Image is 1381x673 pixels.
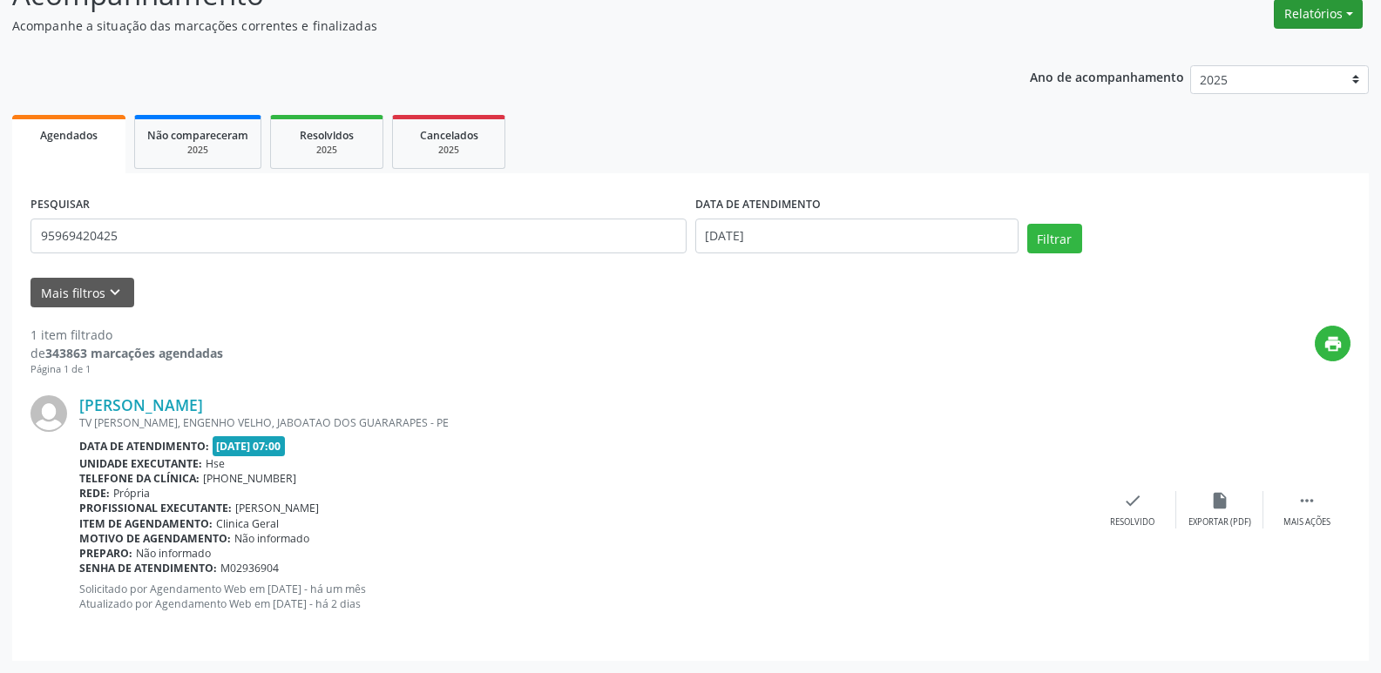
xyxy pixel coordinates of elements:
[405,144,492,157] div: 2025
[695,219,1019,253] input: Selecione um intervalo
[30,344,223,362] div: de
[12,17,962,35] p: Acompanhe a situação das marcações correntes e finalizadas
[235,501,319,515] span: [PERSON_NAME]
[136,546,211,561] span: Não informado
[1315,326,1351,361] button: print
[1123,491,1142,510] i: check
[1297,491,1317,510] i: 
[105,283,125,302] i: keyboard_arrow_down
[1030,65,1184,87] p: Ano de acompanhamento
[79,516,213,531] b: Item de agendamento:
[206,456,225,471] span: Hse
[420,128,478,143] span: Cancelados
[30,278,134,308] button: Mais filtroskeyboard_arrow_down
[79,415,1089,430] div: TV [PERSON_NAME], ENGENHO VELHO, JABOATAO DOS GUARARAPES - PE
[40,128,98,143] span: Agendados
[30,362,223,377] div: Página 1 de 1
[79,471,200,486] b: Telefone da clínica:
[283,144,370,157] div: 2025
[213,436,286,456] span: [DATE] 07:00
[79,582,1089,611] p: Solicitado por Agendamento Web em [DATE] - há um mês Atualizado por Agendamento Web em [DATE] - h...
[220,561,279,575] span: M02936904
[30,219,687,253] input: Nome, código do beneficiário ou CPF
[30,192,90,219] label: PESQUISAR
[79,439,209,454] b: Data de atendimento:
[1110,516,1154,528] div: Resolvido
[1323,334,1343,353] i: print
[79,501,232,515] b: Profissional executante:
[147,144,248,157] div: 2025
[30,395,67,432] img: img
[1210,491,1229,510] i: insert_drive_file
[1188,516,1251,528] div: Exportar (PDF)
[79,395,203,414] a: [PERSON_NAME]
[203,471,296,486] span: [PHONE_NUMBER]
[113,486,150,501] span: Própria
[300,128,354,143] span: Resolvidos
[695,192,821,219] label: DATA DE ATENDIMENTO
[216,516,279,531] span: Clinica Geral
[79,456,202,471] b: Unidade executante:
[147,128,248,143] span: Não compareceram
[79,531,231,546] b: Motivo de agendamento:
[30,326,223,344] div: 1 item filtrado
[79,546,132,561] b: Preparo:
[79,486,110,501] b: Rede:
[1283,516,1330,528] div: Mais ações
[79,561,217,575] b: Senha de atendimento:
[1027,224,1082,253] button: Filtrar
[45,345,223,361] strong: 343863 marcações agendadas
[234,531,309,546] span: Não informado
